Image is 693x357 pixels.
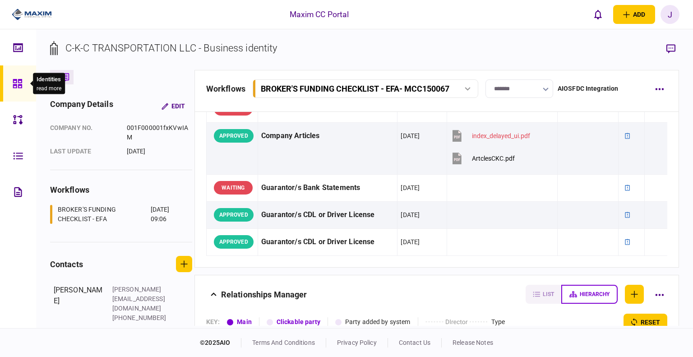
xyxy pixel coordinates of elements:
[214,129,254,143] div: APPROVED
[50,147,118,156] div: last update
[206,317,220,327] div: KEY :
[401,237,420,246] div: [DATE]
[221,285,307,304] div: Relationships Manager
[252,339,315,346] a: terms and conditions
[561,285,618,304] button: hierarchy
[37,75,61,84] div: Identities
[37,85,61,91] button: read more
[526,285,561,304] button: list
[261,84,449,93] div: BROKER'S FUNDING CHECKLIST - EFA - MCC150067
[214,235,254,249] div: APPROVED
[214,208,254,222] div: APPROVED
[50,123,118,142] div: company no.
[50,184,192,196] div: workflows
[450,148,515,169] button: ArtclesCKC.pdf
[261,178,394,198] div: Guarantor/s Bank Statements
[613,5,655,24] button: open adding identity options
[472,132,530,139] div: index_delayed_ui.pdf
[453,339,493,346] a: release notes
[401,183,420,192] div: [DATE]
[151,205,181,224] div: [DATE] 09:06
[558,84,619,93] div: AIOSFDC Integration
[337,339,377,346] a: privacy policy
[237,317,252,327] div: Main
[261,126,394,146] div: Company Articles
[50,98,113,114] div: company details
[661,5,679,24] button: J
[58,205,148,224] div: BROKER'S FUNDING CHECKLIST - EFA
[450,126,530,146] button: index_delayed_ui.pdf
[290,9,349,20] div: Maxim CC Portal
[401,131,420,140] div: [DATE]
[401,210,420,219] div: [DATE]
[345,317,411,327] div: Party added by system
[580,291,610,297] span: hierarchy
[543,291,554,297] span: list
[277,317,320,327] div: Clickable party
[491,317,505,327] div: Type
[154,98,192,114] button: Edit
[112,313,171,323] div: [PHONE_NUMBER]
[253,79,478,98] button: BROKER'S FUNDING CHECKLIST - EFA- MCC150067
[127,123,192,142] div: 001F000001fxKVwIAM
[214,181,253,195] div: WAITING
[200,338,241,348] div: © 2025 AIO
[54,285,103,323] div: [PERSON_NAME]
[399,339,430,346] a: contact us
[50,205,181,224] a: BROKER'S FUNDING CHECKLIST - EFA[DATE] 09:06
[589,5,608,24] button: open notifications list
[472,155,515,162] div: ArtclesCKC.pdf
[261,232,394,252] div: Guarantor/s CDL or Driver License
[127,147,192,156] div: [DATE]
[624,314,667,331] button: reset
[65,41,277,56] div: C-K-C TRANSPORTATION LLC - Business identity
[112,285,171,313] div: [PERSON_NAME][EMAIL_ADDRESS][DOMAIN_NAME]
[12,8,52,21] img: client company logo
[261,205,394,225] div: Guarantor/s CDL or Driver License
[206,83,245,95] div: workflows
[50,258,83,270] div: contacts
